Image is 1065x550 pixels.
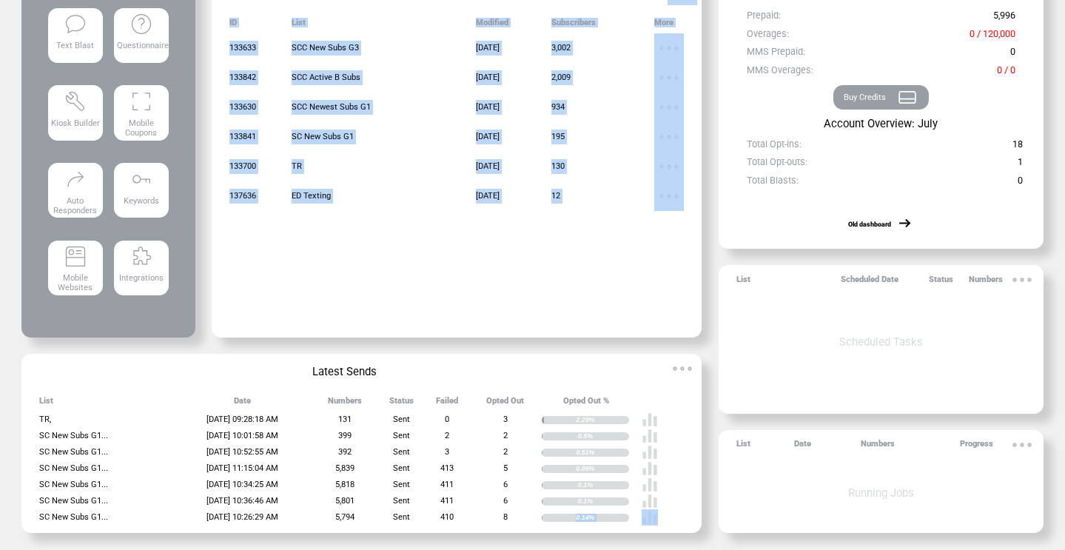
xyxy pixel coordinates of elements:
img: poll%20-%20white.svg [642,428,658,444]
img: mobile-websites.svg [64,245,87,267]
a: Mobile Websites [48,241,103,307]
span: 5,839 [335,463,355,473]
span: Running Jobs [848,486,914,500]
span: Sent [393,480,410,489]
img: coupons.svg [130,90,152,113]
span: Opted Out [486,396,524,412]
span: SC New Subs G1... [39,431,108,440]
span: Opted Out % [563,396,609,412]
div: 0.09% [576,465,629,473]
span: Kiosk Builder [51,118,100,128]
span: Buy Credits [844,93,886,102]
img: poll%20-%20white.svg [642,509,658,526]
span: SC New Subs G1... [39,512,108,522]
span: SC New Subs G1... [39,496,108,506]
span: 1 [1018,156,1023,173]
span: Prepaid: [747,10,781,27]
span: MMS Overages: [747,64,813,81]
span: 3 [503,415,508,424]
img: poll%20-%20white.svg [642,444,658,460]
img: ellypsis.svg [654,93,684,122]
span: 413 [440,463,454,473]
span: Failed [436,396,458,412]
a: Buy Credits [747,85,1016,110]
a: Old dashboard [848,221,891,228]
span: [DATE] 10:36:46 AM [206,496,278,506]
span: 195 [551,132,565,141]
span: 133841 [229,132,256,141]
span: 2 [503,447,508,457]
span: Sent [393,447,410,457]
span: 2 [503,431,508,440]
span: SC New Subs G1... [39,463,108,473]
span: Sent [393,496,410,506]
span: [DATE] 10:26:29 AM [206,512,278,522]
span: Subscribers [551,18,596,33]
span: Total Opt-ins: [747,138,802,155]
span: Latest Sends [312,365,377,378]
span: [DATE] 10:01:58 AM [206,431,278,440]
span: [DATE] [476,132,500,141]
a: Integrations [114,241,169,307]
img: keywords.svg [130,168,152,190]
span: 3 [445,447,449,457]
a: Mobile Coupons [114,85,169,152]
span: MMS Prepaid: [747,46,805,63]
span: [DATE] [476,161,500,171]
span: 5,996 [993,10,1015,27]
span: 0 / 0 [997,64,1015,81]
span: 133630 [229,102,256,112]
span: [DATE] 10:34:25 AM [206,480,278,489]
img: ellypsis.svg [654,122,684,152]
span: [DATE] [476,43,500,53]
a: Auto Responders [48,163,103,229]
span: 133842 [229,73,256,82]
span: Keywords [124,196,159,206]
span: SC New Subs G1 [292,132,354,141]
span: 133700 [229,161,256,171]
span: Account Overview: July [824,117,938,130]
span: Numbers [328,396,362,412]
img: tool%201.svg [64,90,87,113]
span: Total Opt-outs: [747,156,807,173]
span: List [39,396,53,412]
span: 8 [503,512,508,522]
span: 3,002 [551,43,571,53]
span: Progress [960,439,993,455]
span: More [654,18,673,33]
span: 2 [445,431,449,440]
span: Overages: [747,28,789,45]
img: ellypsis.svg [654,33,684,63]
span: 6 [503,496,508,506]
img: text-blast.svg [64,13,87,35]
span: SCC New Subs G3 [292,43,359,53]
a: Kiosk Builder [48,85,103,152]
span: Mobile Coupons [125,118,157,138]
span: 934 [551,102,565,112]
img: integrations.svg [130,245,152,267]
span: 410 [440,512,454,522]
span: 411 [440,496,454,506]
img: ellypsis.svg [654,181,684,211]
span: List [292,18,306,33]
span: 12 [551,191,560,201]
img: poll%20-%20white.svg [642,460,658,477]
span: [DATE] 09:28:18 AM [206,415,278,424]
span: List [736,439,750,455]
img: creidtcard.svg [898,87,917,107]
span: List [736,275,750,290]
span: 5 [503,463,508,473]
span: [DATE] 10:52:55 AM [206,447,278,457]
span: Sent [393,463,410,473]
img: poll%20-%20white.svg [642,477,658,493]
span: 18 [1012,138,1023,155]
span: Status [389,396,414,412]
span: [DATE] [476,73,500,82]
span: Scheduled Date [841,275,898,290]
span: 5,801 [335,496,355,506]
span: Numbers [969,275,1003,290]
a: Text Blast [48,8,103,75]
span: 133633 [229,43,256,53]
img: questionnaire.svg [130,13,152,35]
span: 6 [503,480,508,489]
